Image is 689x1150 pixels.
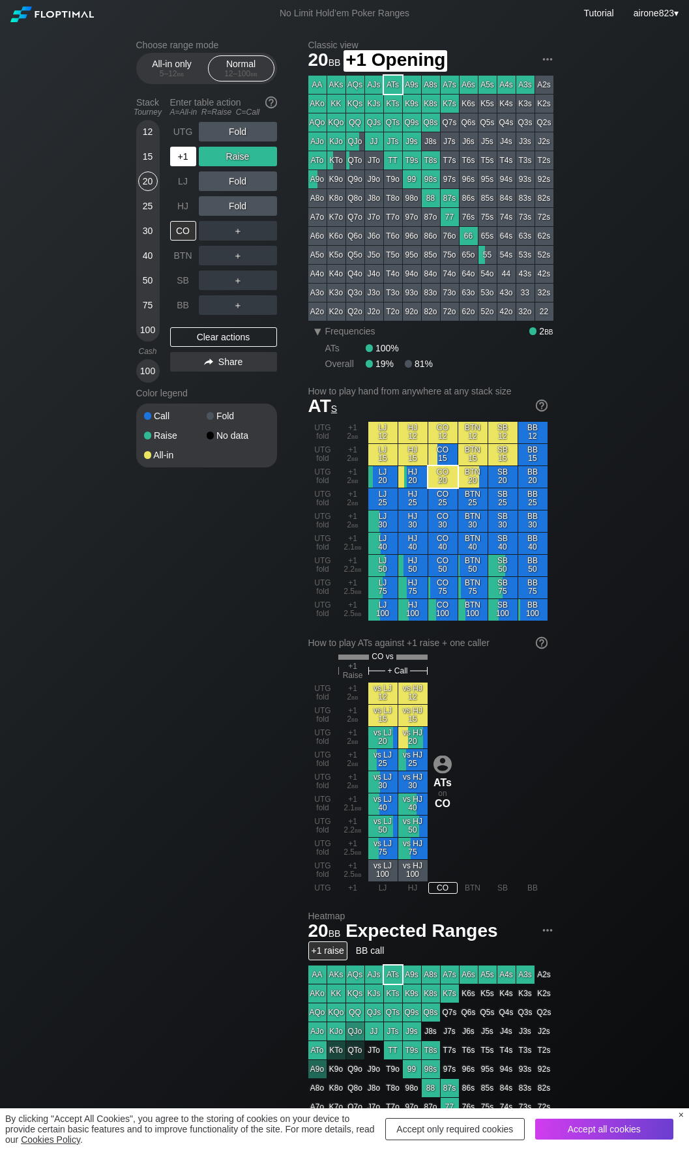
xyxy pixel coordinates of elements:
[211,56,271,81] div: Normal
[384,246,402,264] div: T5o
[346,265,364,283] div: Q4o
[199,171,277,191] div: Fold
[403,227,421,245] div: 96o
[516,76,535,94] div: A3s
[338,444,368,465] div: +1 2
[365,113,383,132] div: QJs
[460,113,478,132] div: Q6s
[138,196,158,216] div: 25
[478,132,497,151] div: J5s
[441,246,459,264] div: 75o
[422,95,440,113] div: K8s
[170,295,196,315] div: BB
[138,171,158,191] div: 20
[325,343,366,353] div: ATs
[497,208,516,226] div: 74s
[478,227,497,245] div: 65s
[516,132,535,151] div: J3s
[346,170,364,188] div: Q9o
[331,400,337,415] span: s
[308,533,338,554] div: UTG fold
[460,95,478,113] div: K6s
[478,189,497,207] div: 85s
[441,208,459,226] div: 77
[308,113,327,132] div: AQo
[403,302,421,321] div: 92o
[365,132,383,151] div: JJ
[428,510,458,532] div: CO 30
[422,208,440,226] div: 87o
[478,170,497,188] div: 95s
[497,227,516,245] div: 64s
[346,76,364,94] div: AQs
[535,132,553,151] div: J2s
[327,265,345,283] div: K4o
[497,76,516,94] div: A4s
[368,466,398,488] div: LJ 20
[460,170,478,188] div: 96s
[385,1118,525,1140] div: Accept only required cookies
[540,923,555,937] img: ellipsis.fd386fe8.svg
[368,444,398,465] div: LJ 15
[535,208,553,226] div: 72s
[308,208,327,226] div: A7o
[384,284,402,302] div: T3o
[478,76,497,94] div: A5s
[398,510,428,532] div: HJ 30
[308,189,327,207] div: A8o
[136,383,277,404] div: Color legend
[497,284,516,302] div: 43o
[346,208,364,226] div: Q7o
[384,208,402,226] div: T7o
[403,189,421,207] div: 98o
[365,227,383,245] div: J6o
[327,302,345,321] div: K2o
[351,454,359,463] span: bb
[497,189,516,207] div: 84s
[422,113,440,132] div: Q8s
[138,122,158,141] div: 12
[199,246,277,265] div: ＋
[327,113,345,132] div: KQo
[199,295,277,315] div: ＋
[478,208,497,226] div: 75s
[170,352,277,372] div: Share
[516,265,535,283] div: 43s
[10,7,94,22] img: Floptimal logo
[199,147,277,166] div: Raise
[384,265,402,283] div: T4o
[403,95,421,113] div: K9s
[460,246,478,264] div: 65o
[516,284,535,302] div: 33
[199,122,277,141] div: Fold
[422,151,440,170] div: T8s
[308,302,327,321] div: A2o
[144,450,207,460] div: All-in
[441,302,459,321] div: 72o
[679,1110,684,1120] div: ×
[497,265,516,283] div: 44
[308,132,327,151] div: AJo
[535,302,553,321] div: 22
[433,755,452,773] img: icon-avatar.b40e07d9.svg
[327,227,345,245] div: K6o
[327,95,345,113] div: KK
[422,284,440,302] div: 83o
[338,466,368,488] div: +1 2
[346,132,364,151] div: QJo
[518,466,548,488] div: BB 20
[535,265,553,283] div: 42s
[488,422,518,443] div: SB 12
[488,466,518,488] div: SB 20
[204,359,213,366] img: share.864f2f62.svg
[516,302,535,321] div: 32o
[308,265,327,283] div: A4o
[366,359,405,369] div: 19%
[346,302,364,321] div: Q2o
[170,122,196,141] div: UTG
[351,476,359,485] span: bb
[441,132,459,151] div: J7s
[516,113,535,132] div: Q3s
[460,189,478,207] div: 86s
[260,8,429,22] div: No Limit Hold’em Poker Ranges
